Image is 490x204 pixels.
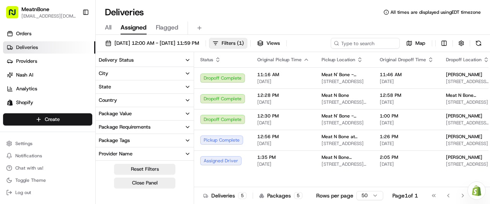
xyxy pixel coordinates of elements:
[99,97,117,104] div: Country
[3,55,95,67] a: Providers
[380,72,434,78] span: 11:46 AM
[72,111,123,118] span: API Documentation
[99,150,132,157] div: Provider Name
[446,161,489,167] span: [STREET_ADDRESS]
[446,72,482,78] span: [PERSON_NAME]
[3,83,95,95] a: Analytics
[259,192,302,199] div: Packages
[322,72,367,78] span: Meat N' Bone - [GEOGRAPHIC_DATA]
[45,116,60,123] span: Create
[238,192,247,199] div: 5
[257,161,309,167] span: [DATE]
[3,150,92,161] button: Notifications
[3,3,79,21] button: MeatnBone[EMAIL_ADDRESS][DOMAIN_NAME]
[322,161,367,167] span: [STREET_ADDRESS][PERSON_NAME]
[114,164,175,175] button: Reset Filters
[446,134,482,140] span: [PERSON_NAME]
[76,129,93,135] span: Pylon
[446,154,482,160] span: [PERSON_NAME]
[203,192,247,199] div: Deliveries
[446,99,489,105] span: [STREET_ADDRESS]
[16,72,33,78] span: Nash AI
[8,111,14,118] div: 📗
[96,94,194,107] button: Country
[380,78,434,85] span: [DATE]
[5,108,62,121] a: 📗Knowledge Base
[16,58,37,65] span: Providers
[21,5,49,13] button: MeatnBone
[380,161,434,167] span: [DATE]
[156,23,178,32] span: Flagged
[96,121,194,134] button: Package Requirements
[3,138,92,149] button: Settings
[96,80,194,93] button: State
[3,163,92,173] button: Chat with us!
[446,78,489,85] span: [STREET_ADDRESS][PERSON_NAME]
[257,120,309,126] span: [DATE]
[322,57,355,63] span: Pickup Location
[322,140,367,147] span: [STREET_ADDRESS]
[99,124,150,131] div: Package Requirements
[257,154,309,160] span: 1:35 PM
[96,134,194,147] button: Package Tags
[99,70,108,77] div: City
[114,178,175,188] button: Close Panel
[15,177,46,183] span: Toggle Theme
[21,13,76,19] button: [EMAIL_ADDRESS][DOMAIN_NAME]
[8,30,139,42] p: Welcome 👋
[380,154,434,160] span: 2:05 PM
[96,147,194,160] button: Provider Name
[26,80,97,86] div: We're available if you need us!
[322,154,367,160] span: Meat N Bone Oakland Park ([PERSON_NAME]' number)
[3,69,95,81] a: Nash AI
[15,153,42,159] span: Notifications
[15,189,31,196] span: Log out
[26,73,126,80] div: Start new chat
[257,140,309,147] span: [DATE]
[257,92,309,98] span: 12:28 PM
[446,120,489,126] span: [STREET_ADDRESS][PERSON_NAME]
[473,38,484,49] button: Refresh
[16,99,33,106] span: Shopify
[8,7,23,23] img: Nash
[222,40,244,47] span: Filters
[294,192,302,199] div: 5
[322,113,367,119] span: Meat N' Bone - [GEOGRAPHIC_DATA]
[130,75,139,84] button: Start new chat
[322,78,367,85] span: [STREET_ADDRESS]
[209,38,247,49] button: Filters(1)
[254,38,283,49] button: Views
[446,92,489,98] span: Meat N Bone Allapattah
[105,23,111,32] span: All
[3,175,92,186] button: Toggle Theme
[3,113,92,126] button: Create
[237,40,244,47] span: ( 1 )
[20,49,126,57] input: Clear
[96,67,194,80] button: City
[257,72,309,78] span: 11:16 AM
[446,140,489,147] span: [STREET_ADDRESS]
[96,107,194,120] button: Package Value
[121,23,147,32] span: Assigned
[392,192,418,199] div: Page 1 of 1
[3,96,95,109] a: Shopify
[257,99,309,105] span: [DATE]
[15,165,43,171] span: Chat with us!
[322,120,367,126] span: [STREET_ADDRESS]
[99,83,111,90] div: State
[257,78,309,85] span: [DATE]
[54,129,93,135] a: Powered byPylon
[380,92,434,98] span: 12:58 PM
[322,92,349,98] span: Meat N Bone
[62,108,126,121] a: 💻API Documentation
[380,99,434,105] span: [DATE]
[16,44,38,51] span: Deliveries
[99,137,130,144] div: Package Tags
[446,57,482,63] span: Dropoff Location
[16,30,31,37] span: Orders
[257,57,302,63] span: Original Pickup Time
[96,54,194,67] button: Delivery Status
[322,99,367,105] span: [STREET_ADDRESS][PERSON_NAME]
